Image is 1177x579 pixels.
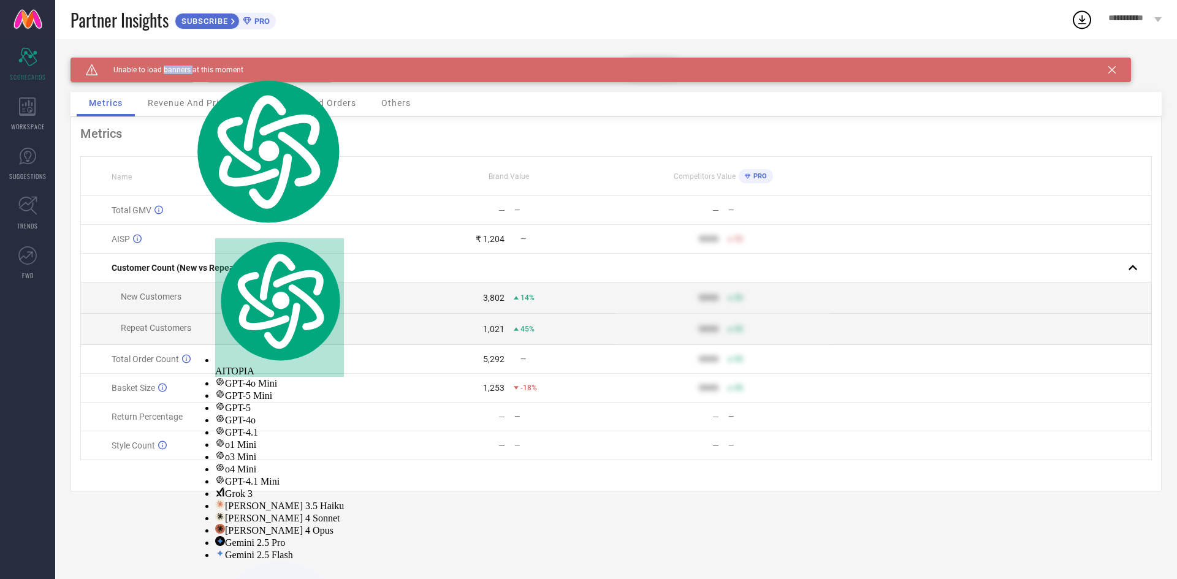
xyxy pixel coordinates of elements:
[98,66,243,74] span: Unable to load banners at this moment
[251,17,270,26] span: PRO
[734,293,743,302] span: 50
[483,383,505,393] div: 1,253
[215,524,344,536] div: [PERSON_NAME] 4 Opus
[215,499,225,509] img: claude-35-haiku.svg
[215,438,225,448] img: gpt-black.svg
[215,426,225,436] img: gpt-black.svg
[215,536,225,546] img: gemini-15-pro.svg
[9,172,47,181] span: SUGGESTIONS
[10,72,46,81] span: SCORECARDS
[112,412,183,422] span: Return Percentage
[712,441,719,450] div: —
[215,475,344,487] div: GPT-4.1 Mini
[215,536,344,548] div: Gemini 2.5 Pro
[699,354,718,364] div: 9999
[498,205,505,215] div: —
[520,293,535,302] span: 14%
[215,450,225,460] img: gpt-black.svg
[112,354,179,364] span: Total Order Count
[215,414,225,423] img: gpt-black.svg
[483,324,505,334] div: 1,021
[520,355,526,363] span: —
[520,325,535,333] span: 45%
[112,383,155,393] span: Basket Size
[699,234,718,244] div: 9999
[734,235,743,243] span: 50
[476,234,505,244] div: ₹ 1,204
[215,487,344,499] div: Grok 3
[520,384,537,392] span: -18%
[734,355,743,363] span: 50
[514,412,615,421] div: —
[483,293,505,303] div: 3,802
[17,221,38,230] span: TRENDS
[215,463,225,472] img: gpt-black.svg
[215,548,344,561] div: Gemini 2.5 Flash
[215,426,344,438] div: GPT-4.1
[112,441,155,450] span: Style Count
[699,383,718,393] div: 9999
[175,17,231,26] span: SUBSCRIBE
[215,475,225,485] img: gpt-black.svg
[514,206,615,214] div: —
[215,389,225,399] img: gpt-black.svg
[728,441,829,450] div: —
[215,377,225,387] img: gpt-black.svg
[70,58,193,66] div: Brand
[112,173,132,181] span: Name
[215,377,344,389] div: GPT-4o Mini
[699,324,718,334] div: 9999
[1071,9,1093,31] div: Open download list
[750,172,767,180] span: PRO
[121,323,191,333] span: Repeat Customers
[70,7,169,32] span: Partner Insights
[215,414,344,426] div: GPT-4o
[520,235,526,243] span: —
[112,263,240,273] span: Customer Count (New vs Repeat)
[112,234,130,244] span: AISP
[674,172,736,181] span: Competitors Value
[215,512,225,521] img: claude-35-sonnet.svg
[489,172,529,181] span: Brand Value
[148,98,237,108] span: Revenue And Pricing
[215,499,344,512] div: [PERSON_NAME] 3.5 Haiku
[712,205,719,215] div: —
[175,10,276,29] a: SUBSCRIBEPRO
[215,389,344,401] div: GPT-5 Mini
[734,384,743,392] span: 50
[22,271,34,280] span: FWD
[483,354,505,364] div: 5,292
[728,412,829,421] div: —
[215,524,225,534] img: claude-35-opus.svg
[80,126,1152,141] div: Metrics
[381,98,411,108] span: Others
[498,441,505,450] div: —
[215,401,344,414] div: GPT-5
[215,463,344,475] div: o4 Mini
[112,205,151,215] span: Total GMV
[215,438,344,450] div: o1 Mini
[514,441,615,450] div: —
[498,412,505,422] div: —
[121,292,181,301] span: New Customers
[11,122,45,131] span: WORKSPACE
[712,412,719,422] div: —
[215,401,225,411] img: gpt-black.svg
[191,77,344,226] img: logo.svg
[734,325,743,333] span: 50
[728,206,829,214] div: —
[699,293,718,303] div: 9999
[215,512,344,524] div: [PERSON_NAME] 4 Sonnet
[215,238,344,364] img: logo.svg
[215,450,344,463] div: o3 Mini
[215,548,225,558] img: gemini-20-flash.svg
[89,98,123,108] span: Metrics
[215,238,344,377] div: AITOPIA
